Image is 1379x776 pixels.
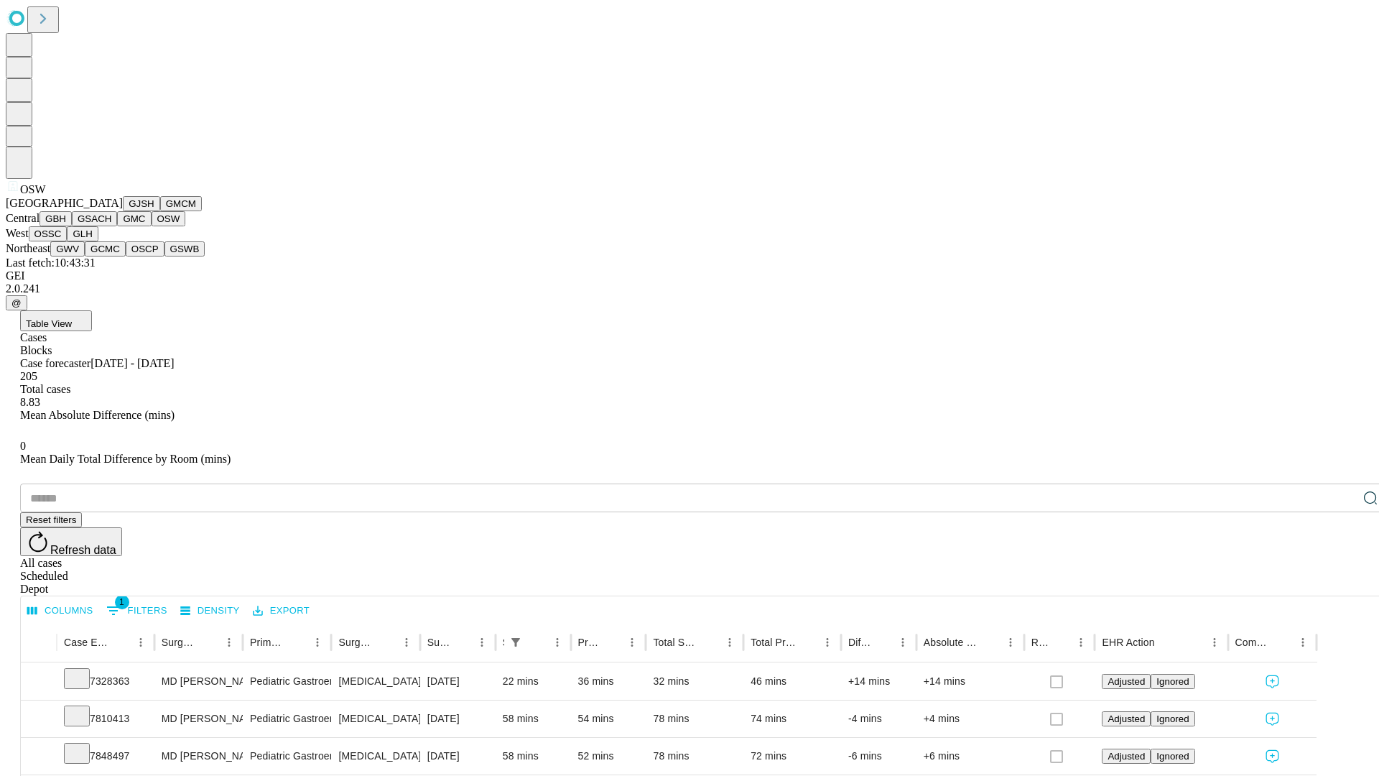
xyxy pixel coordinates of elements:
button: Ignored [1151,674,1194,689]
button: Refresh data [20,527,122,556]
button: GSACH [72,211,117,226]
span: 1 [115,595,129,609]
button: OSW [152,211,186,226]
button: OSSC [29,226,68,241]
button: Menu [547,632,567,652]
button: Sort [527,632,547,652]
div: 7810413 [64,701,147,737]
div: 78 mins [653,738,736,775]
button: GCMC [85,241,126,257]
div: 54 mins [578,701,639,737]
div: Difference [848,637,871,648]
button: GMCM [160,196,202,211]
div: 32 mins [653,663,736,700]
div: MD [PERSON_NAME] [PERSON_NAME] Md [162,663,236,700]
span: Reset filters [26,514,76,525]
div: Predicted In Room Duration [578,637,601,648]
div: Resolved in EHR [1031,637,1050,648]
span: [GEOGRAPHIC_DATA] [6,197,123,209]
span: Ignored [1156,676,1189,687]
div: Surgery Date [427,637,450,648]
button: GLH [67,226,98,241]
div: Pediatric Gastroenterology [250,663,324,700]
button: GWV [50,241,85,257]
button: Ignored [1151,711,1194,726]
div: 7848497 [64,738,147,775]
button: Adjusted [1102,674,1151,689]
button: Sort [452,632,472,652]
button: Adjusted [1102,749,1151,764]
button: Expand [28,707,50,732]
div: 7328363 [64,663,147,700]
button: Menu [1000,632,1021,652]
button: Menu [622,632,642,652]
span: 0 [20,440,26,452]
button: Menu [307,632,328,652]
div: Pediatric Gastroenterology [250,701,324,737]
button: @ [6,295,27,310]
span: Case forecaster [20,357,90,369]
button: Sort [287,632,307,652]
div: 2.0.241 [6,282,1373,295]
div: [DATE] [427,738,488,775]
div: 46 mins [751,663,834,700]
div: 58 mins [503,701,564,737]
div: Scheduled In Room Duration [503,637,504,648]
button: GSWB [164,241,205,257]
button: Sort [980,632,1000,652]
div: Surgeon Name [162,637,198,648]
div: +4 mins [924,701,1017,737]
button: GMC [117,211,151,226]
div: [DATE] [427,701,488,737]
div: 36 mins [578,663,639,700]
div: -6 mins [848,738,909,775]
button: Density [177,600,243,622]
div: 78 mins [653,701,736,737]
button: Table View [20,310,92,331]
button: Sort [602,632,622,652]
button: Sort [376,632,396,652]
span: Mean Daily Total Difference by Room (mins) [20,453,231,465]
span: Adjusted [1108,751,1145,762]
span: Northeast [6,242,50,254]
button: Select columns [24,600,97,622]
span: 205 [20,370,37,382]
div: 74 mins [751,701,834,737]
button: Sort [1051,632,1071,652]
div: Case Epic Id [64,637,109,648]
button: Export [249,600,313,622]
div: [MEDICAL_DATA] (EGD), FLEXIBLE, TRANSORAL, WITH [MEDICAL_DATA] SINGLE OR MULTIPLE [338,701,412,737]
button: Menu [472,632,492,652]
span: Table View [26,318,72,329]
span: West [6,227,29,239]
button: Menu [219,632,239,652]
div: Primary Service [250,637,286,648]
button: Menu [1204,632,1225,652]
span: Adjusted [1108,676,1145,687]
div: EHR Action [1102,637,1154,648]
button: Sort [1156,632,1176,652]
span: Mean Absolute Difference (mins) [20,409,175,421]
div: [MEDICAL_DATA] (EGD), FLEXIBLE, TRANSORAL, WITH [MEDICAL_DATA] SINGLE OR MULTIPLE [338,738,412,775]
button: Menu [893,632,913,652]
div: Pediatric Gastroenterology [250,738,324,775]
div: 58 mins [503,738,564,775]
span: @ [11,297,22,308]
div: Surgery Name [338,637,374,648]
div: 52 mins [578,738,639,775]
button: Sort [1273,632,1293,652]
span: Refresh data [50,544,116,556]
span: OSW [20,183,46,195]
button: Menu [817,632,837,652]
div: -4 mins [848,701,909,737]
button: Show filters [506,632,526,652]
button: Sort [700,632,720,652]
span: Ignored [1156,751,1189,762]
button: GBH [40,211,72,226]
button: Menu [1293,632,1313,652]
div: Absolute Difference [924,637,979,648]
div: 1 active filter [506,632,526,652]
div: [DATE] [427,663,488,700]
button: GJSH [123,196,160,211]
span: Adjusted [1108,713,1145,724]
